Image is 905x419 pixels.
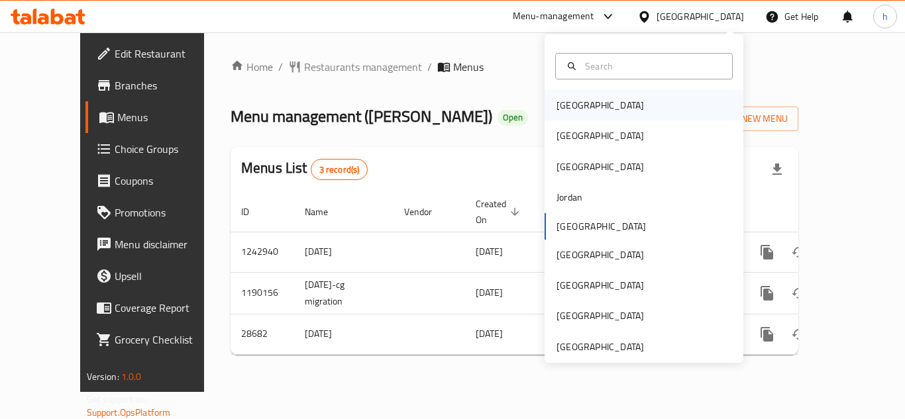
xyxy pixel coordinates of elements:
[241,204,266,220] span: ID
[476,284,503,301] span: [DATE]
[294,232,394,272] td: [DATE]
[278,59,283,75] li: /
[115,332,221,348] span: Grocery Checklist
[404,204,449,220] span: Vendor
[85,133,231,165] a: Choice Groups
[783,236,815,268] button: Change Status
[87,391,148,408] span: Get support on:
[513,9,594,24] div: Menu-management
[557,278,644,293] div: [GEOGRAPHIC_DATA]
[85,70,231,101] a: Branches
[557,340,644,354] div: [GEOGRAPHIC_DATA]
[231,314,294,354] td: 28682
[85,228,231,260] a: Menu disclaimer
[476,325,503,342] span: [DATE]
[115,236,221,252] span: Menu disclaimer
[231,59,798,75] nav: breadcrumb
[557,248,644,262] div: [GEOGRAPHIC_DATA]
[557,160,644,174] div: [GEOGRAPHIC_DATA]
[657,9,744,24] div: [GEOGRAPHIC_DATA]
[231,232,294,272] td: 1242940
[115,173,221,189] span: Coupons
[557,308,644,323] div: [GEOGRAPHIC_DATA]
[498,110,528,126] div: Open
[288,59,422,75] a: Restaurants management
[85,324,231,355] a: Grocery Checklist
[231,59,273,75] a: Home
[117,109,221,125] span: Menus
[311,163,368,176] span: 3 record(s)
[85,38,231,70] a: Edit Restaurant
[294,314,394,354] td: [DATE]
[706,111,788,127] span: Add New Menu
[476,196,523,228] span: Created On
[580,59,724,73] input: Search
[85,165,231,197] a: Coupons
[85,101,231,133] a: Menus
[231,272,294,314] td: 1190156
[751,236,783,268] button: more
[476,243,503,260] span: [DATE]
[696,107,798,131] button: Add New Menu
[85,292,231,324] a: Coverage Report
[305,204,345,220] span: Name
[557,128,644,143] div: [GEOGRAPHIC_DATA]
[87,368,119,385] span: Version:
[783,318,815,350] button: Change Status
[294,272,394,314] td: [DATE]-cg migration
[498,112,528,123] span: Open
[115,205,221,220] span: Promotions
[115,46,221,62] span: Edit Restaurant
[241,158,368,180] h2: Menus List
[85,260,231,292] a: Upsell
[304,59,422,75] span: Restaurants management
[557,98,644,113] div: [GEOGRAPHIC_DATA]
[231,101,492,131] span: Menu management ( [PERSON_NAME] )
[85,197,231,228] a: Promotions
[115,77,221,93] span: Branches
[115,268,221,284] span: Upsell
[121,368,142,385] span: 1.0.0
[115,141,221,157] span: Choice Groups
[783,277,815,309] button: Change Status
[557,190,582,205] div: Jordan
[882,9,888,24] span: h
[761,154,793,185] div: Export file
[427,59,432,75] li: /
[751,318,783,350] button: more
[751,277,783,309] button: more
[115,300,221,316] span: Coverage Report
[453,59,484,75] span: Menus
